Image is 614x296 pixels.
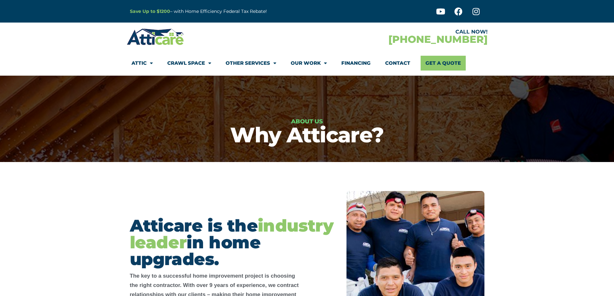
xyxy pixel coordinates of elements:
a: Attic [132,56,153,71]
h1: Why Atticare? [3,124,611,145]
a: Save Up to $1200 [130,8,170,14]
a: Crawl Space [167,56,211,71]
a: Financing [341,56,371,71]
a: Other Services [226,56,276,71]
a: Get A Quote [421,56,466,71]
a: Our Work [291,56,327,71]
h2: Atticare is the in home upgrades. [130,217,334,268]
a: Contact [385,56,410,71]
p: – with Home Efficiency Federal Tax Rebate! [130,8,339,15]
h6: About Us [3,119,611,124]
div: CALL NOW! [307,29,488,34]
span: industry leader [130,215,334,253]
nav: Menu [132,56,483,71]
